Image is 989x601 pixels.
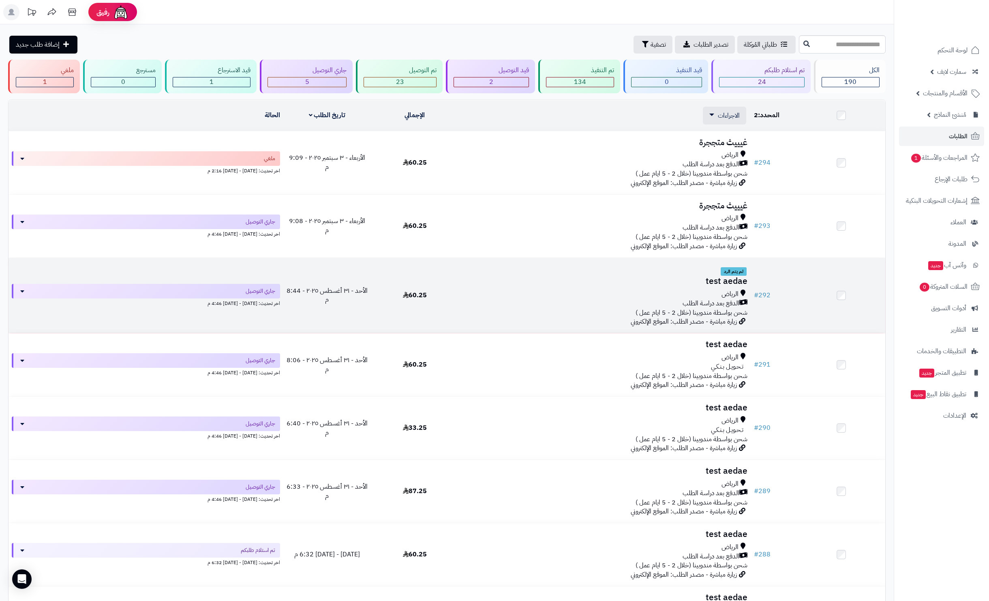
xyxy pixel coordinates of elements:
[121,77,125,87] span: 0
[264,155,275,163] span: ملغي
[754,486,758,496] span: #
[632,77,702,87] div: 0
[91,66,155,75] div: مسترجع
[287,419,368,438] span: الأحد - ٣١ أغسطس ٢٠٢٥ - 6:40 م
[287,355,368,374] span: الأحد - ٣١ أغسطس ٢٠٢٥ - 8:06 م
[709,111,740,120] a: الاجراءات
[364,66,436,75] div: تم التوصيل
[899,255,984,275] a: وآتس آبجديد
[364,77,436,87] div: 23
[241,546,275,554] span: تم استلام طلبكم
[694,40,728,49] span: تصدير الطلبات
[919,282,930,292] span: 0
[636,169,747,178] span: شحن بواسطة مندوبينا (خلال 2 - 5 ايام عمل )
[899,384,984,404] a: تطبيق نقاط البيعجديد
[910,152,968,163] span: المراجعات والأسئلة
[294,549,360,559] span: [DATE] - [DATE] 6:32 م
[931,303,966,314] span: أدوات التسويق
[683,552,739,561] span: الدفع بعد دراسة الطلب
[754,221,758,231] span: #
[210,77,214,87] span: 1
[9,36,77,54] a: إضافة طلب جديد
[812,60,887,93] a: الكل190
[899,320,984,339] a: التقارير
[631,443,737,453] span: زيارة مباشرة - مصدر الطلب: الموقع الإلكتروني
[721,290,739,299] span: الرياض
[246,483,275,491] span: جاري التوصيل
[754,423,771,433] a: #290
[754,221,771,231] a: #293
[665,77,669,87] span: 0
[163,60,258,93] a: قيد الاسترجاع 1
[631,507,737,516] span: زيارة مباشرة - مصدر الطلب: الموقع الإلكتروني
[754,360,771,369] a: #291
[246,218,275,226] span: جاري التوصيل
[289,216,365,235] span: الأربعاء - ٣ سبتمبر ٢٠٢٥ - 9:08 م
[403,549,427,559] span: 60.25
[636,434,747,444] span: شحن بواسطة مندوبينا (خلال 2 - 5 ايام عمل )
[631,317,737,326] span: زيارة مباشرة - مصدر الطلب: الموقع الإلكتروني
[454,77,529,87] div: 2
[910,389,966,400] span: تطبيق نقاط البيع
[12,494,280,503] div: اخر تحديث: [DATE] - [DATE] 4:46 م
[919,369,934,378] span: جديد
[683,299,739,308] span: الدفع بعد دراسة الطلب
[16,77,73,87] div: 1
[16,66,74,75] div: ملغي
[950,217,966,228] span: العملاء
[636,498,747,507] span: شحن بواسطة مندوبينا (خلال 2 - 5 ايام عمل )
[948,238,966,249] span: المدونة
[822,66,880,75] div: الكل
[754,110,758,120] span: 2
[173,66,250,75] div: قيد الاسترجاع
[21,4,42,22] a: تحديثات المنصة
[744,40,777,49] span: طلباتي المُوكلة
[6,60,81,93] a: ملغي 1
[403,360,427,369] span: 60.25
[899,234,984,253] a: المدونة
[844,77,856,87] span: 190
[268,66,347,75] div: جاري التوصيل
[758,77,766,87] span: 24
[899,298,984,318] a: أدوات التسويق
[12,166,280,174] div: اخر تحديث: [DATE] - [DATE] 2:16 م
[12,569,32,589] div: Open Intercom Messenger
[462,530,747,539] h3: test aedae
[906,195,968,206] span: إشعارات التحويلات البنكية
[574,77,586,87] span: 134
[246,420,275,428] span: جاري التوصيل
[754,549,771,559] a: #288
[899,41,984,60] a: لوحة التحكم
[899,341,984,361] a: التطبيقات والخدمات
[91,77,155,87] div: 0
[12,431,280,440] div: اخر تحديث: [DATE] - [DATE] 4:46 م
[246,356,275,365] span: جاري التوصيل
[721,353,739,362] span: الرياض
[462,403,747,412] h3: test aedae
[899,127,984,146] a: الطلبات
[444,60,537,93] a: قيد التوصيل 2
[754,360,758,369] span: #
[636,560,747,570] span: شحن بواسطة مندوبينا (خلال 2 - 5 ايام عمل )
[923,88,968,99] span: الأقسام والمنتجات
[631,178,737,188] span: زيارة مباشرة - مصدر الطلب: الموقع الإلكتروني
[899,148,984,167] a: المراجعات والأسئلة1
[911,390,926,399] span: جديد
[710,60,812,93] a: تم استلام طلبكم 24
[754,158,758,167] span: #
[935,174,968,185] span: طلبات الإرجاع
[43,77,47,87] span: 1
[462,201,747,210] h3: غيييث متججرة
[403,290,427,300] span: 60.25
[721,214,739,223] span: الرياض
[651,40,666,49] span: تصفية
[917,346,966,357] span: التطبيقات والخدمات
[719,77,804,87] div: 24
[634,36,672,54] button: تصفية
[721,416,739,425] span: الرياض
[537,60,622,93] a: تم التنفيذ 134
[711,425,743,435] span: تـحـويـل بـنـكـي
[754,549,758,559] span: #
[919,281,968,292] span: السلات المتروكة
[12,368,280,376] div: اخر تحديث: [DATE] - [DATE] 4:46 م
